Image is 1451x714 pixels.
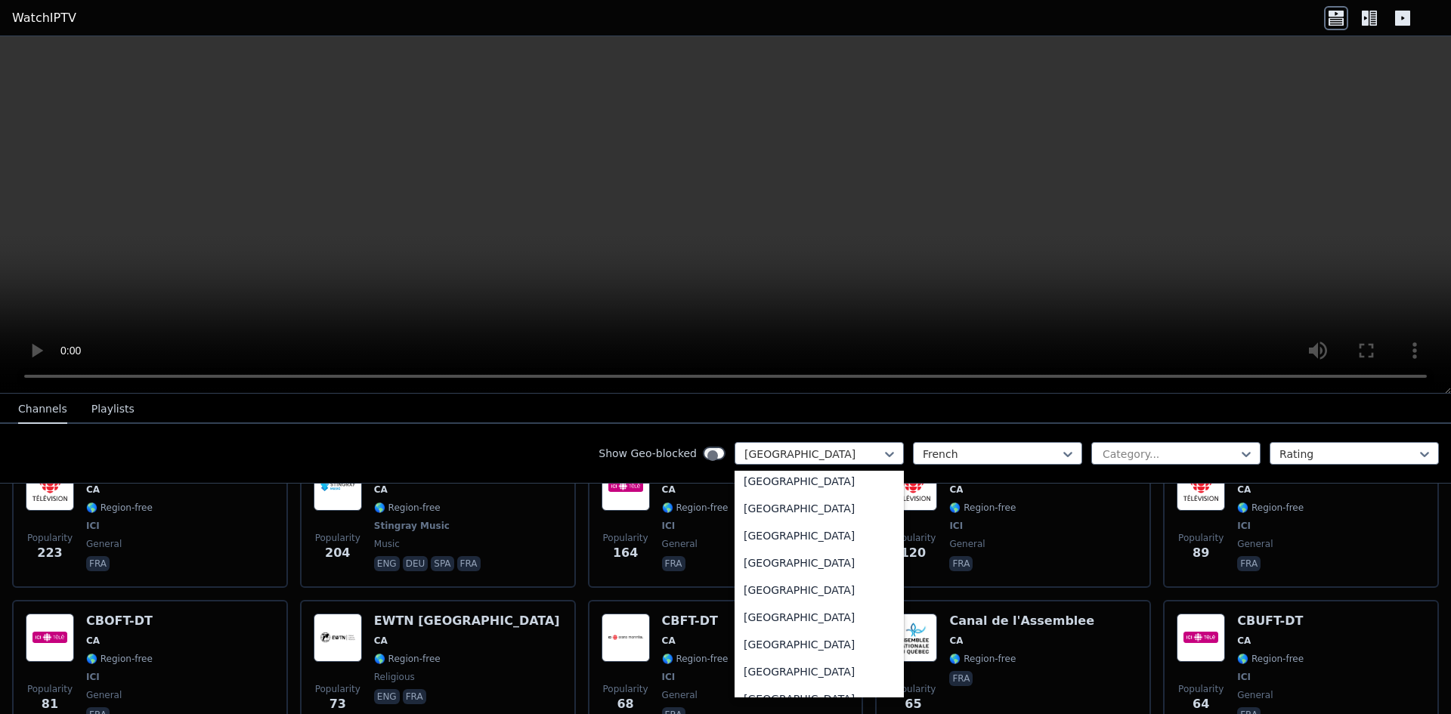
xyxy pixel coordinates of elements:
span: general [1237,538,1273,550]
span: 68 [617,695,633,713]
p: fra [949,556,973,571]
img: CKSH-DT [1177,462,1225,511]
span: 🌎 Region-free [374,653,441,665]
img: CJBR-DT [26,462,74,511]
span: 65 [905,695,921,713]
h6: Canal de l'Assemblee [949,614,1094,629]
p: deu [403,556,428,571]
span: ICI [86,520,100,532]
span: CA [662,635,676,647]
span: Popularity [1178,683,1224,695]
span: music [374,538,400,550]
span: Popularity [1178,532,1224,544]
img: CKTM-DT [889,462,937,511]
span: 🌎 Region-free [662,502,729,514]
img: Stingray Classica [314,462,362,511]
span: ICI [662,671,676,683]
span: 89 [1193,544,1209,562]
button: Channels [18,395,67,424]
h6: CBFT-DT [662,614,729,629]
img: Canal de l'Assemblee [889,614,937,662]
span: 🌎 Region-free [86,502,153,514]
div: [GEOGRAPHIC_DATA] [735,495,904,522]
span: 73 [329,695,346,713]
p: fra [949,671,973,686]
div: [GEOGRAPHIC_DATA] [735,631,904,658]
button: Playlists [91,395,135,424]
img: CBFT-DT [602,614,650,662]
span: ICI [1237,520,1251,532]
span: 🌎 Region-free [86,653,153,665]
span: Popularity [890,683,936,695]
span: 🌎 Region-free [662,653,729,665]
label: Show Geo-blocked [599,446,697,461]
span: 223 [37,544,62,562]
p: spa [431,556,453,571]
a: WatchIPTV [12,9,76,27]
span: ICI [949,520,963,532]
span: 🌎 Region-free [374,502,441,514]
span: Popularity [27,683,73,695]
span: 164 [613,544,638,562]
img: EWTN Canada [314,614,362,662]
span: general [662,689,698,701]
p: eng [374,556,400,571]
span: Stingray Music [374,520,450,532]
span: Popularity [603,532,648,544]
span: Popularity [315,683,360,695]
div: [GEOGRAPHIC_DATA] [735,522,904,549]
span: CA [662,484,676,496]
span: 🌎 Region-free [1237,502,1304,514]
img: CBUFT-DT [1177,614,1225,662]
span: CA [86,635,100,647]
span: Popularity [315,532,360,544]
span: 204 [325,544,350,562]
span: religious [374,671,415,683]
span: Popularity [603,683,648,695]
span: CA [1237,484,1251,496]
div: [GEOGRAPHIC_DATA] [735,685,904,712]
div: [GEOGRAPHIC_DATA] [735,468,904,495]
span: CA [374,635,388,647]
span: ICI [1237,671,1251,683]
span: CA [1237,635,1251,647]
span: Popularity [890,532,936,544]
p: fra [86,556,110,571]
p: fra [1237,556,1261,571]
h6: CBOFT-DT [86,614,153,629]
span: 64 [1193,695,1209,713]
h6: CBUFT-DT [1237,614,1304,629]
span: 🌎 Region-free [949,502,1016,514]
span: CA [949,484,963,496]
p: fra [457,556,481,571]
div: [GEOGRAPHIC_DATA] [735,658,904,685]
span: ICI [662,520,676,532]
span: general [86,689,122,701]
span: Popularity [27,532,73,544]
span: general [949,538,985,550]
img: CBOFT-DT [26,614,74,662]
div: [GEOGRAPHIC_DATA] [735,549,904,576]
span: CA [86,484,100,496]
span: 🌎 Region-free [949,653,1016,665]
div: [GEOGRAPHIC_DATA] [735,604,904,631]
p: fra [662,556,685,571]
img: CBLFT-DT [602,462,650,511]
p: eng [374,689,400,704]
span: general [662,538,698,550]
h6: EWTN [GEOGRAPHIC_DATA] [374,614,560,629]
span: general [1237,689,1273,701]
span: general [86,538,122,550]
span: 120 [901,544,926,562]
span: CA [949,635,963,647]
p: fra [403,689,426,704]
span: 81 [42,695,58,713]
span: 🌎 Region-free [1237,653,1304,665]
span: CA [374,484,388,496]
div: [GEOGRAPHIC_DATA] [735,576,904,604]
span: ICI [86,671,100,683]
